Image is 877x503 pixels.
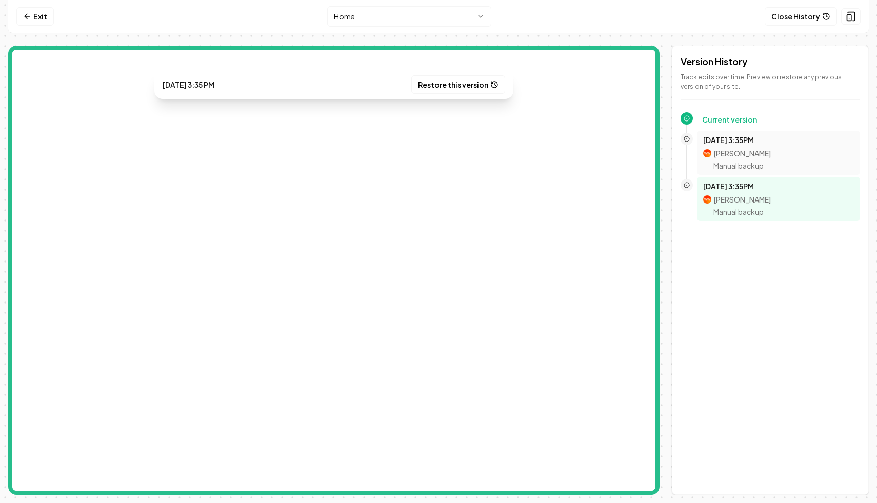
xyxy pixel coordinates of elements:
h2: Current version [702,114,855,125]
p: Manual backup [713,207,771,217]
p: [DATE] 3:35PM [703,181,854,191]
button: Restore this version [411,75,505,94]
p: [PERSON_NAME] [713,194,771,205]
img: User avatar [703,195,711,204]
img: User avatar [703,149,711,157]
p: Track edits over time. Preview or restore any previous version of your site. [681,73,860,91]
h2: Version History [681,54,860,69]
p: [DATE] 3:35PM [703,135,854,145]
p: [PERSON_NAME] [713,148,771,158]
button: Close History [765,7,837,26]
a: Exit [16,7,54,26]
p: Manual backup [713,160,771,171]
p: [DATE] 3:35 PM [163,78,214,91]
